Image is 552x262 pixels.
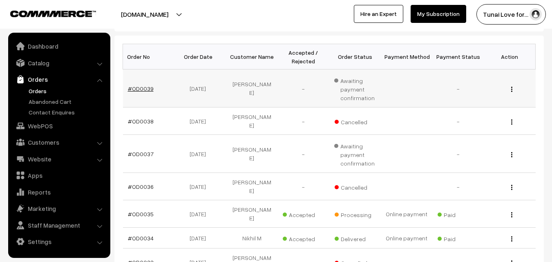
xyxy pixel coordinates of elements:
span: Awaiting payment confirmation [334,140,376,168]
td: [DATE] [174,69,226,107]
a: COMMMERCE [10,8,82,18]
th: Order No [123,44,174,69]
a: Settings [10,234,107,249]
th: Payment Method [381,44,432,69]
a: Abandoned Cart [27,97,107,106]
img: Menu [511,236,512,242]
span: Awaiting payment confirmation [334,74,376,102]
td: [PERSON_NAME] [226,107,277,135]
img: Menu [511,185,512,190]
a: Hire an Expert [354,5,403,23]
th: Accepted / Rejected [277,44,329,69]
td: - [432,69,484,107]
img: COMMMERCE [10,11,96,17]
td: [DATE] [174,173,226,200]
a: My Subscription [411,5,466,23]
a: Orders [10,72,107,87]
span: Cancelled [335,116,375,126]
button: [DOMAIN_NAME] [92,4,197,25]
img: Menu [511,87,512,92]
img: Menu [511,152,512,157]
td: - [277,69,329,107]
td: [PERSON_NAME] [226,200,277,228]
a: Orders [27,87,107,95]
th: Order Date [174,44,226,69]
a: #OD0037 [128,150,154,157]
th: Order Status [329,44,381,69]
td: - [432,135,484,173]
th: Customer Name [226,44,277,69]
a: Customers [10,135,107,150]
td: - [432,107,484,135]
a: #OD0034 [128,235,154,242]
td: [DATE] [174,228,226,249]
a: WebPOS [10,119,107,133]
a: Dashboard [10,39,107,54]
th: Payment Status [432,44,484,69]
a: #OD0036 [128,183,154,190]
span: Cancelled [335,181,375,192]
span: Delivered [335,233,375,243]
a: #OD0039 [128,85,154,92]
td: Nikhil M [226,228,277,249]
td: [DATE] [174,135,226,173]
a: Catalog [10,56,107,70]
a: Reports [10,185,107,199]
td: [PERSON_NAME] [226,173,277,200]
span: Paid [438,233,478,243]
img: Menu [511,212,512,217]
td: [PERSON_NAME] [226,135,277,173]
span: Accepted [283,233,324,243]
td: [PERSON_NAME] [226,69,277,107]
a: Website [10,152,107,166]
td: Online payment [381,200,432,228]
td: [DATE] [174,107,226,135]
img: user [530,8,542,20]
span: Processing [335,208,375,219]
td: - [432,173,484,200]
a: #OD0035 [128,210,154,217]
a: Staff Management [10,218,107,233]
td: - [277,173,329,200]
a: #OD0038 [128,118,154,125]
td: - [277,135,329,173]
td: - [277,107,329,135]
td: Online payment [381,228,432,249]
a: Marketing [10,201,107,216]
img: Menu [511,119,512,125]
span: Paid [438,208,478,219]
button: Tunai Love for… [476,4,546,25]
th: Action [484,44,535,69]
a: Apps [10,168,107,183]
span: Accepted [283,208,324,219]
td: [DATE] [174,200,226,228]
a: Contact Enquires [27,108,107,116]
